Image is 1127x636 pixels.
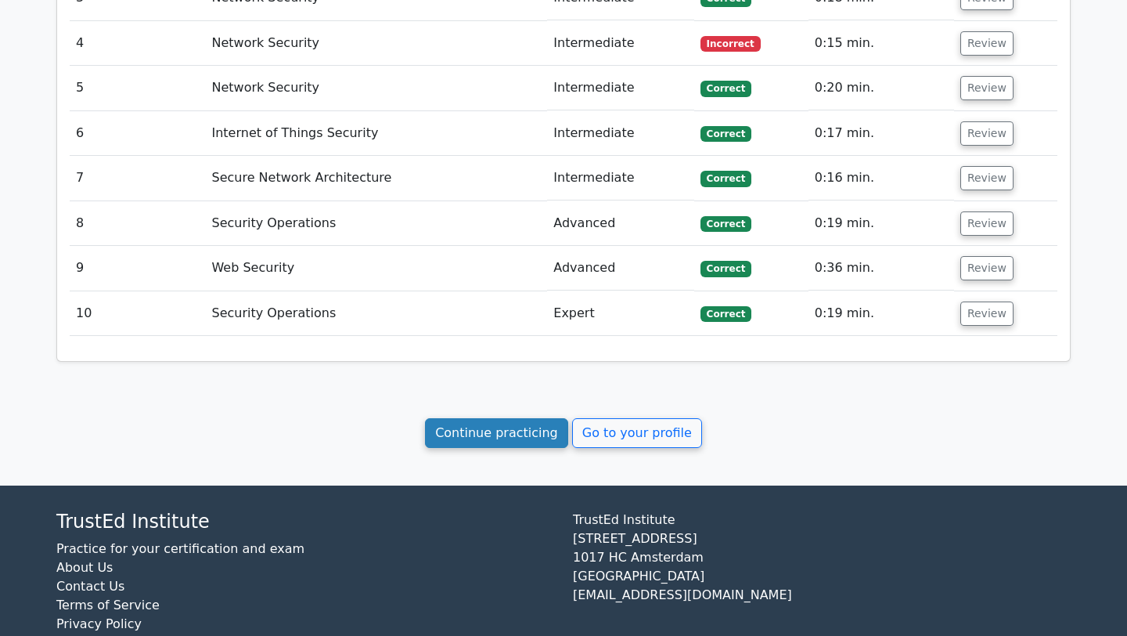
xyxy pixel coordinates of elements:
[700,126,751,142] span: Correct
[205,21,547,66] td: Network Security
[960,256,1014,280] button: Review
[547,66,694,110] td: Intermediate
[808,156,954,201] td: 0:16 min.
[808,291,954,336] td: 0:19 min.
[70,156,205,201] td: 7
[700,81,751,96] span: Correct
[808,246,954,291] td: 0:36 min.
[808,111,954,156] td: 0:17 min.
[960,302,1014,326] button: Review
[700,171,751,186] span: Correct
[70,66,205,110] td: 5
[56,560,113,575] a: About Us
[547,156,694,201] td: Intermediate
[70,111,205,156] td: 6
[700,36,761,52] span: Incorrect
[56,579,124,594] a: Contact Us
[205,66,547,110] td: Network Security
[547,291,694,336] td: Expert
[960,166,1014,190] button: Review
[70,291,205,336] td: 10
[808,201,954,246] td: 0:19 min.
[700,216,751,232] span: Correct
[960,211,1014,236] button: Review
[205,291,547,336] td: Security Operations
[547,21,694,66] td: Intermediate
[547,246,694,291] td: Advanced
[205,201,547,246] td: Security Operations
[70,201,205,246] td: 8
[205,111,547,156] td: Internet of Things Security
[700,306,751,322] span: Correct
[572,418,702,448] a: Go to your profile
[960,31,1014,56] button: Review
[205,156,547,201] td: Secure Network Architecture
[56,541,304,556] a: Practice for your certification and exam
[960,121,1014,146] button: Review
[425,418,568,448] a: Continue practicing
[808,66,954,110] td: 0:20 min.
[56,598,160,613] a: Terms of Service
[70,21,205,66] td: 4
[808,21,954,66] td: 0:15 min.
[960,76,1014,100] button: Review
[547,201,694,246] td: Advanced
[70,246,205,291] td: 9
[56,511,554,533] h4: TrustEd Institute
[56,616,142,631] a: Privacy Policy
[700,261,751,276] span: Correct
[205,246,547,291] td: Web Security
[547,111,694,156] td: Intermediate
